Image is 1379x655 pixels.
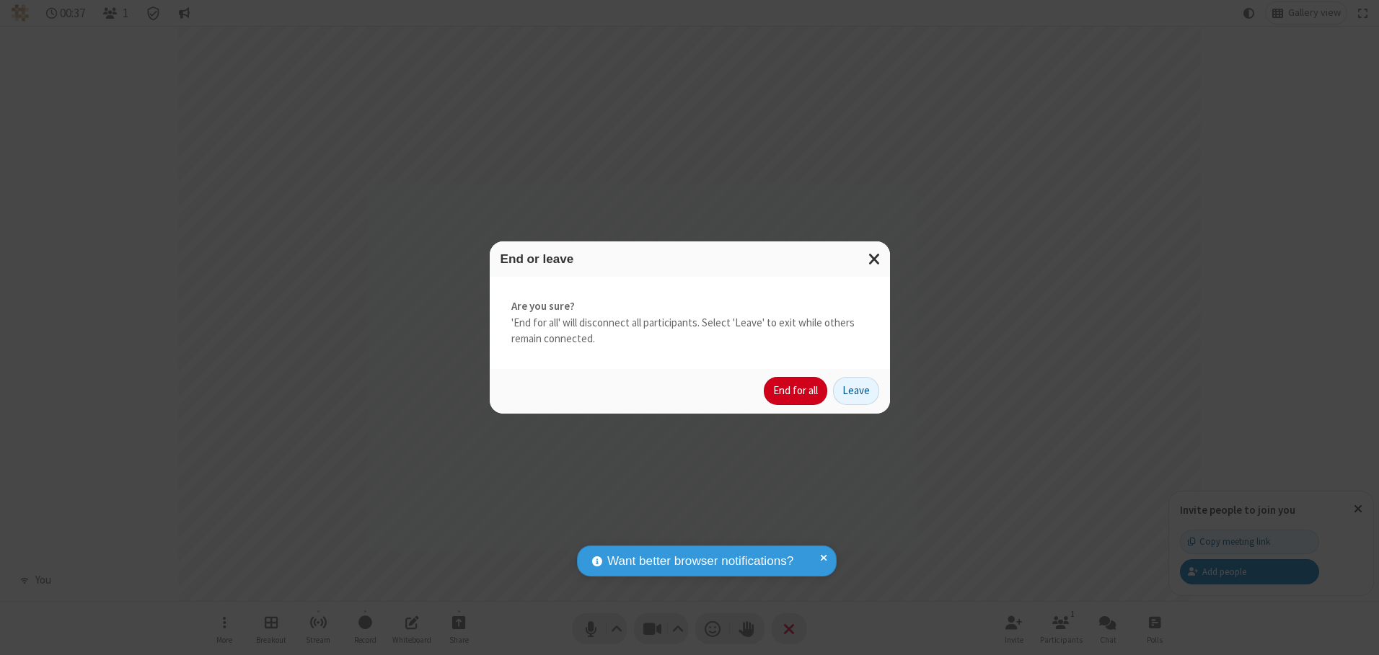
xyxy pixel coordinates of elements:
h3: End or leave [501,252,879,266]
button: Leave [833,377,879,406]
button: Close modal [860,241,890,277]
span: Want better browser notifications? [607,552,793,571]
strong: Are you sure? [511,298,868,315]
button: End for all [764,377,827,406]
div: 'End for all' will disconnect all participants. Select 'Leave' to exit while others remain connec... [490,277,890,369]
